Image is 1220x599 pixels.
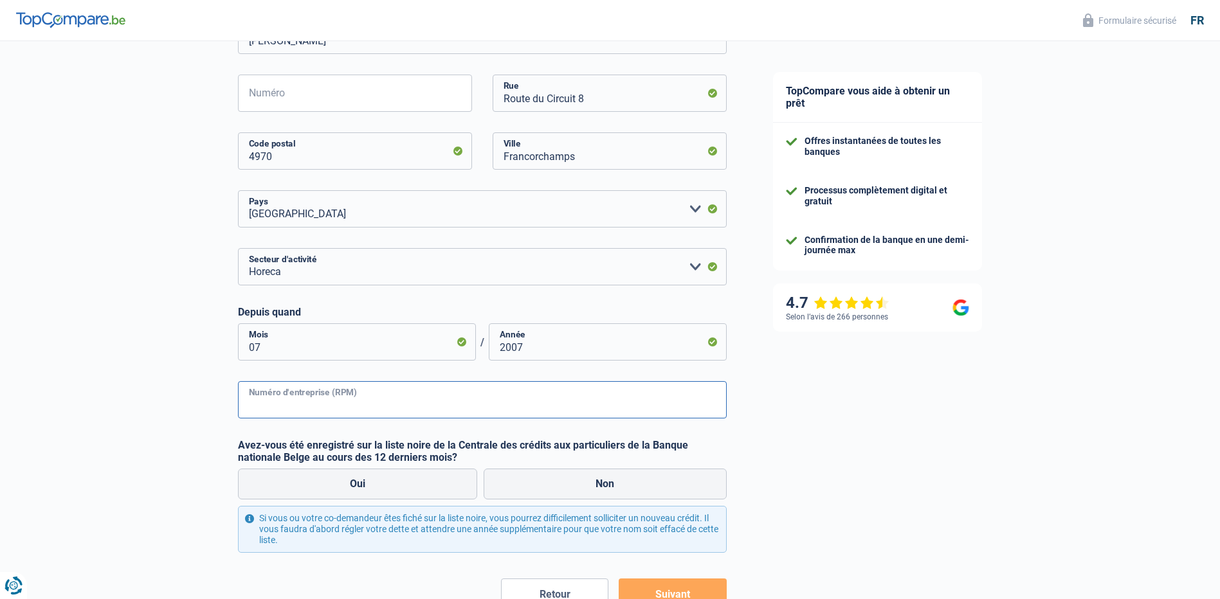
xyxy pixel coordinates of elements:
[238,306,727,318] label: Depuis quand
[773,72,982,123] div: TopCompare vous aide à obtenir un prêt
[16,12,125,28] img: TopCompare Logo
[238,439,727,463] label: Avez-vous été enregistré sur la liste noire de la Centrale des crédits aux particuliers de la Ban...
[484,469,727,499] label: Non
[786,312,888,321] div: Selon l’avis de 266 personnes
[786,294,889,312] div: 4.7
[805,235,969,256] div: Confirmation de la banque en une demi-journée max
[1075,10,1184,31] button: Formulaire sécurisé
[805,185,969,207] div: Processus complètement digital et gratuit
[238,469,478,499] label: Oui
[476,336,489,348] span: /
[238,506,727,552] div: Si vous ou votre co-demandeur êtes fiché sur la liste noire, vous pourrez difficilement sollicite...
[805,136,969,157] div: Offres instantanées de toutes les banques
[238,323,476,361] input: MM
[489,323,727,361] input: AAAA
[1190,13,1204,28] div: fr
[3,284,4,285] img: Advertisement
